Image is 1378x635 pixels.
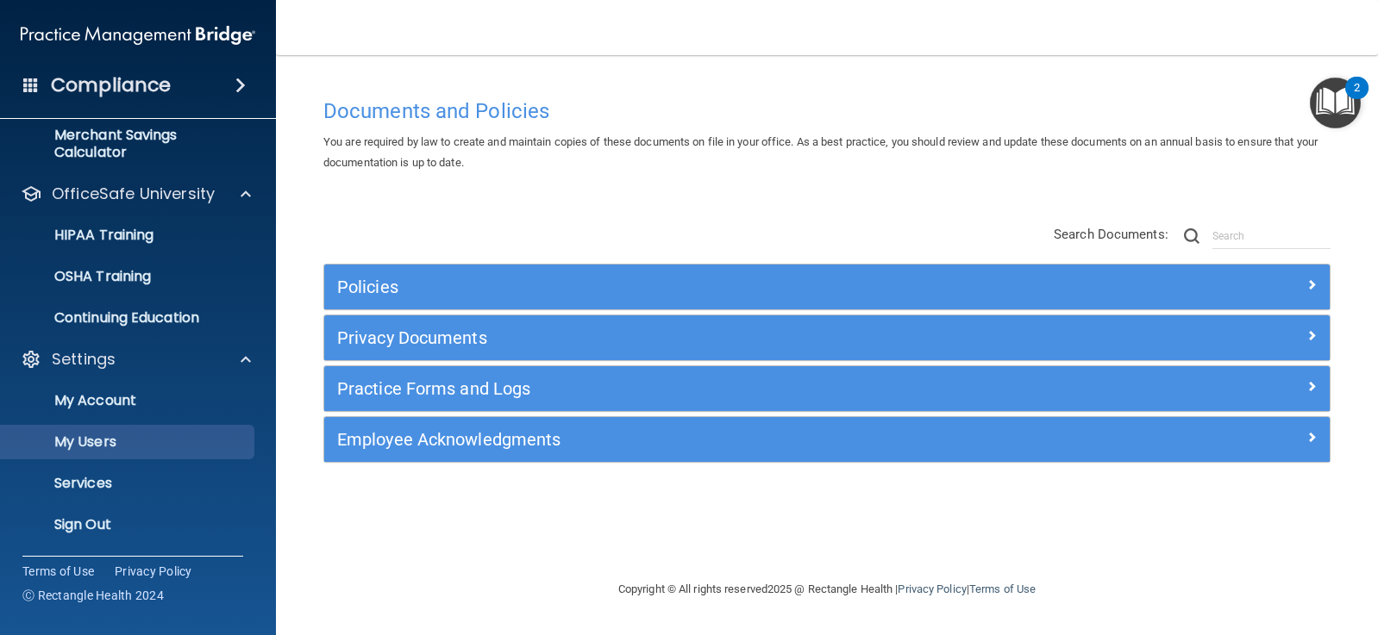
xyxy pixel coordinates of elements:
h4: Compliance [51,73,171,97]
p: Continuing Education [11,309,247,327]
p: Merchant Savings Calculator [11,127,247,161]
p: OSHA Training [11,268,151,285]
p: My Account [11,392,247,409]
h5: Policies [337,277,1066,296]
div: Copyright © All rights reserved 2025 @ Rectangle Health | | [512,562,1142,617]
span: Search Documents: [1054,227,1168,242]
span: Ⓒ Rectangle Health 2024 [22,587,164,604]
a: Privacy Documents [337,324,1317,352]
p: OfficeSafe University [52,184,215,204]
h5: Practice Forms and Logs [337,379,1066,398]
button: Open Resource Center, 2 new notifications [1310,78,1361,128]
input: Search [1212,223,1331,249]
h5: Privacy Documents [337,328,1066,347]
h5: Employee Acknowledgments [337,430,1066,449]
a: Employee Acknowledgments [337,426,1317,453]
p: My Users [11,433,247,451]
a: OfficeSafe University [21,184,251,204]
div: 2 [1354,88,1360,110]
a: Terms of Use [22,563,94,580]
span: You are required by law to create and maintain copies of these documents on file in your office. ... [323,135,1318,169]
h4: Documents and Policies [323,100,1331,122]
a: Practice Forms and Logs [337,375,1317,402]
a: Privacy Policy [898,582,966,595]
a: Privacy Policy [115,563,192,580]
p: Sign Out [11,516,247,533]
img: ic-search.3b580494.png [1184,228,1199,244]
a: Terms of Use [969,582,1036,595]
p: Settings [52,349,116,370]
p: HIPAA Training [11,227,153,244]
img: PMB logo [21,18,255,53]
a: Settings [21,349,251,370]
a: Policies [337,273,1317,301]
p: Services [11,475,247,492]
